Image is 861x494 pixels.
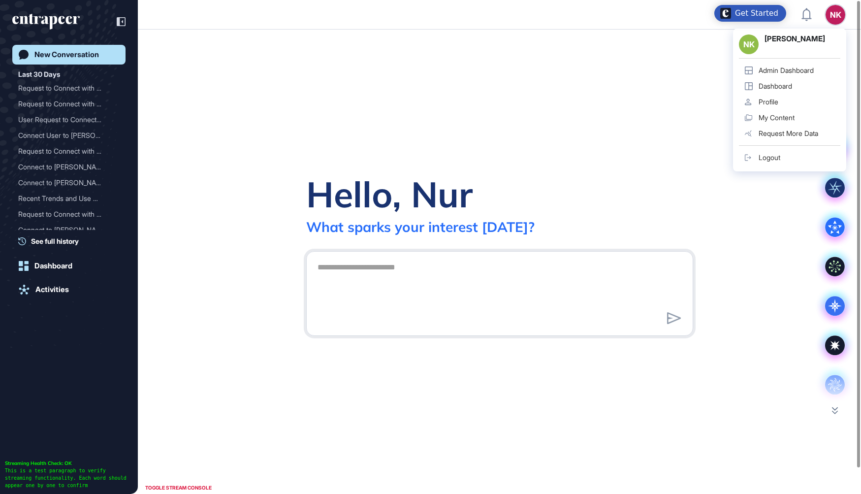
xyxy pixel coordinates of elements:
[18,191,112,206] div: Recent Trends and Use Cas...
[18,175,120,191] div: Connect to Reese
[18,128,120,143] div: Connect User to Reese
[18,68,60,80] div: Last 30 Days
[12,256,126,276] a: Dashboard
[12,280,126,299] a: Activities
[720,8,731,19] img: launcher-image-alternative-text
[18,96,120,112] div: Request to Connect with Reese
[18,159,120,175] div: Connect to Reese
[18,159,112,175] div: Connect to [PERSON_NAME]
[34,50,99,59] div: New Conversation
[18,222,112,238] div: Connect to [PERSON_NAME]
[18,143,120,159] div: Request to Connect with Reese
[714,5,786,22] div: Open Get Started checklist
[12,14,80,30] div: entrapeer-logo
[826,5,845,25] button: NK
[18,112,120,128] div: User Request to Connect with Reese
[18,96,112,112] div: Request to Connect with R...
[143,482,214,494] div: TOGGLE STREAM CONSOLE
[18,143,112,159] div: Request to Connect with R...
[735,8,778,18] div: Get Started
[18,191,120,206] div: Recent Trends and Use Cases in Human-AI Interaction for Health Systems and Habit Formation
[306,218,535,235] div: What sparks your interest [DATE]?
[18,128,112,143] div: Connect User to [PERSON_NAME]
[34,262,72,270] div: Dashboard
[35,285,69,294] div: Activities
[12,45,126,65] a: New Conversation
[18,80,112,96] div: Request to Connect with R...
[18,80,120,96] div: Request to Connect with Reese
[18,222,120,238] div: Connect to Reese
[306,172,473,216] div: Hello, Nur
[18,175,112,191] div: Connect to [PERSON_NAME]
[31,236,79,246] span: See full history
[18,206,120,222] div: Request to Connect with Reese
[18,236,126,246] a: See full history
[18,112,112,128] div: User Request to Connect w...
[18,206,112,222] div: Request to Connect with R...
